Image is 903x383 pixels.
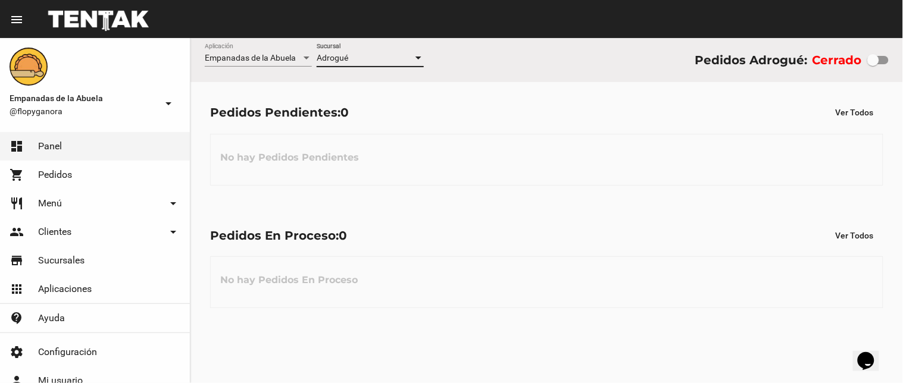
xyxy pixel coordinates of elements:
span: Configuración [38,346,97,358]
span: Empanadas de la Abuela [10,91,157,105]
label: Cerrado [813,51,862,70]
mat-icon: arrow_drop_down [161,96,176,111]
span: @flopyganora [10,105,157,117]
span: Clientes [38,226,71,238]
mat-icon: restaurant [10,196,24,211]
div: Pedidos Pendientes: [210,103,349,122]
button: Ver Todos [826,225,883,246]
span: Pedidos [38,169,72,181]
mat-icon: menu [10,12,24,27]
mat-icon: contact_support [10,311,24,325]
mat-icon: dashboard [10,139,24,153]
mat-icon: arrow_drop_down [166,196,180,211]
h3: No hay Pedidos En Proceso [211,262,367,298]
div: Pedidos En Proceso: [210,226,347,245]
span: 0 [340,105,349,120]
button: Ver Todos [826,102,883,123]
span: Empanadas de la Abuela [205,53,296,62]
img: f0136945-ed32-4f7c-91e3-a375bc4bb2c5.png [10,48,48,86]
iframe: chat widget [853,335,891,371]
span: Ver Todos [836,231,874,240]
span: Aplicaciones [38,283,92,295]
span: Ver Todos [836,108,874,117]
mat-icon: shopping_cart [10,168,24,182]
span: Panel [38,140,62,152]
span: Adrogué [317,53,348,62]
mat-icon: store [10,253,24,268]
mat-icon: arrow_drop_down [166,225,180,239]
h3: No hay Pedidos Pendientes [211,140,368,175]
mat-icon: settings [10,345,24,359]
span: Menú [38,197,62,209]
div: Pedidos Adrogué: [695,51,807,70]
span: Sucursales [38,255,85,266]
span: Ayuda [38,312,65,324]
mat-icon: people [10,225,24,239]
span: 0 [339,228,347,243]
mat-icon: apps [10,282,24,296]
